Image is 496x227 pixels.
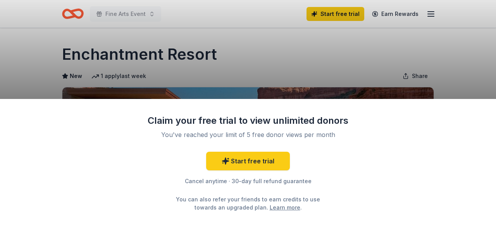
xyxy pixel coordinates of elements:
[147,114,349,127] div: Claim your free trial to view unlimited donors
[157,130,339,139] div: You've reached your limit of 5 free donor views per month
[147,177,349,186] div: Cancel anytime · 30-day full refund guarantee
[206,152,290,170] a: Start free trial
[270,203,300,211] a: Learn more
[169,195,327,211] div: You can also refer your friends to earn credits to use towards an upgraded plan. .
